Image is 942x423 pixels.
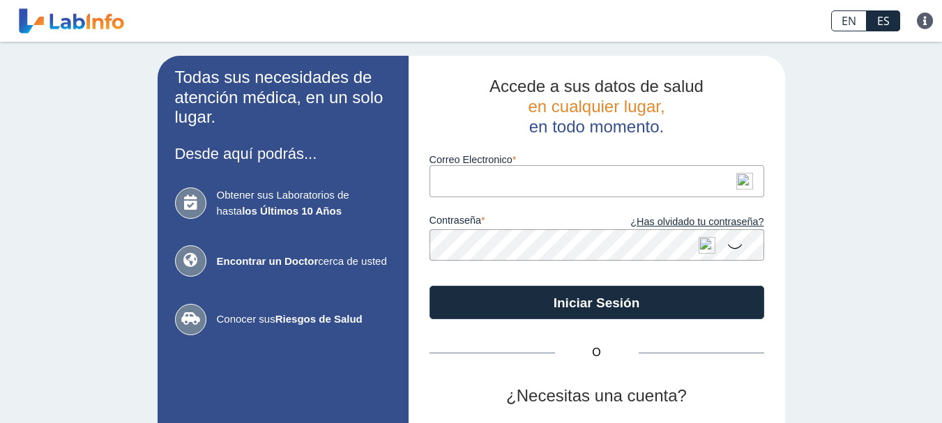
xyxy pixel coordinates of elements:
[430,215,597,230] label: contraseña
[867,10,900,31] a: ES
[175,145,391,162] h3: Desde aquí podrás...
[430,154,764,165] label: Correo Electronico
[217,254,391,270] span: cerca de usted
[699,237,715,254] img: npw-badge-icon-locked.svg
[242,205,342,217] b: los Últimos 10 Años
[275,313,363,325] b: Riesgos de Salud
[597,215,764,230] a: ¿Has olvidado tu contraseña?
[489,77,704,95] span: Accede a sus datos de salud
[831,10,867,31] a: EN
[430,386,764,406] h2: ¿Necesitas una cuenta?
[175,68,391,128] h2: Todas sus necesidades de atención médica, en un solo lugar.
[217,187,391,219] span: Obtener sus Laboratorios de hasta
[529,117,664,136] span: en todo momento.
[736,173,753,190] img: npw-badge-icon-locked.svg
[528,97,664,116] span: en cualquier lugar,
[555,344,639,361] span: O
[217,312,391,328] span: Conocer sus
[430,286,764,319] button: Iniciar Sesión
[217,255,319,267] b: Encontrar un Doctor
